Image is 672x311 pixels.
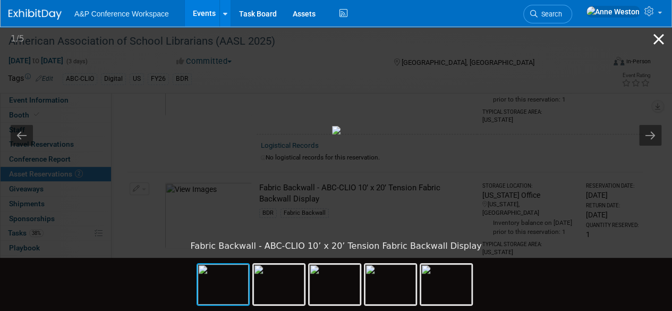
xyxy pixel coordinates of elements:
span: 1 [11,33,16,44]
img: ExhibitDay [8,9,62,20]
span: Search [538,10,562,18]
button: Close gallery [645,27,672,52]
span: 5 [19,33,24,44]
img: Fabric Backwall - ABC-CLIO 10’ x 20’ Tension Fabric Backwall Display [332,126,341,135]
img: Anne Weston [586,6,640,18]
button: Next slide [639,125,661,146]
span: A&P Conference Workspace [74,10,169,18]
a: Search [523,5,572,23]
button: Previous slide [11,125,33,146]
